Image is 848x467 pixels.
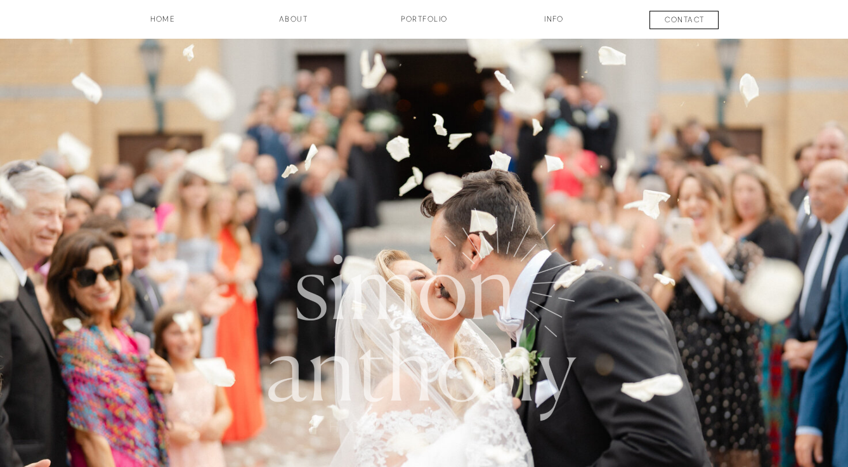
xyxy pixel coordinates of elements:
a: HOME [116,13,210,35]
a: about [262,13,325,35]
a: Portfolio [377,13,471,35]
a: INFO [523,13,586,35]
a: contact [638,14,732,29]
